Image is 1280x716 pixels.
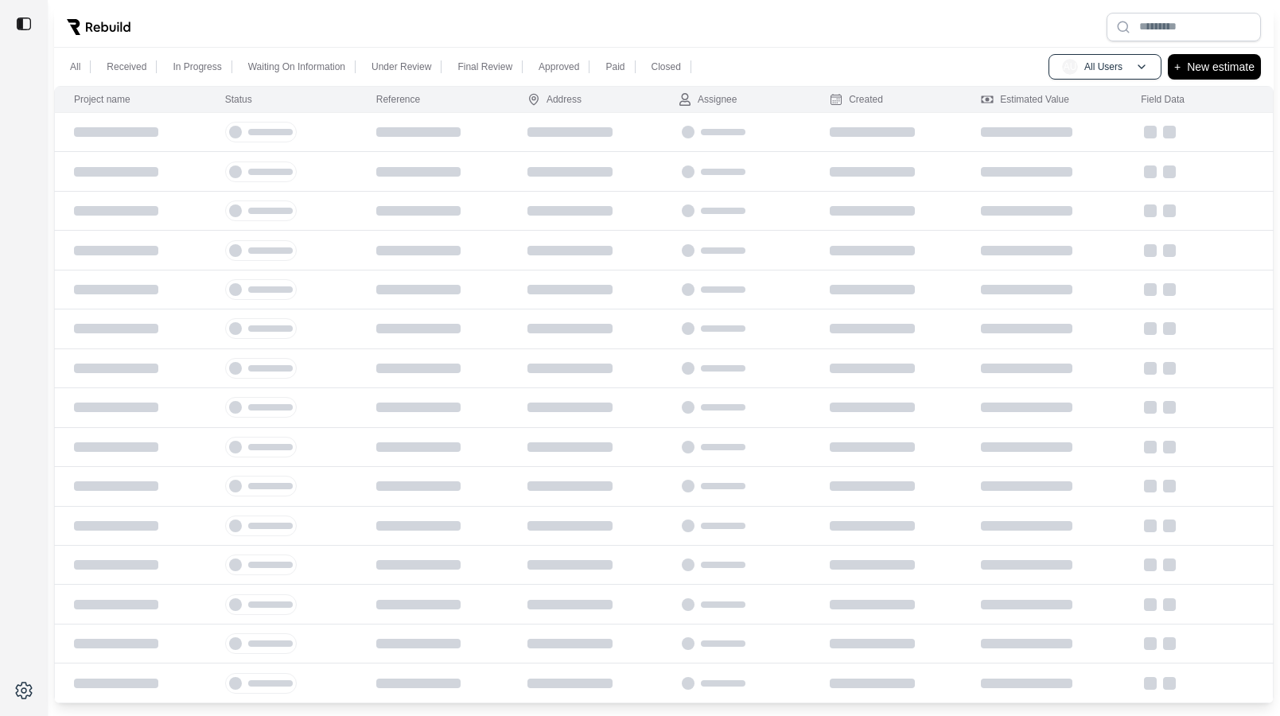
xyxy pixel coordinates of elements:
p: New estimate [1187,57,1255,76]
div: Status [225,93,252,106]
p: Approved [539,60,579,73]
div: Field Data [1141,93,1185,106]
p: All [70,60,80,73]
div: Project name [74,93,130,106]
button: AUAll Users [1049,54,1161,80]
div: Assignee [679,93,737,106]
span: AU [1062,59,1078,75]
p: Paid [605,60,624,73]
p: Received [107,60,146,73]
p: Closed [652,60,681,73]
button: +New estimate [1168,54,1261,80]
p: All Users [1084,60,1122,73]
img: toggle sidebar [16,16,32,32]
div: Created [830,93,883,106]
div: Address [527,93,582,106]
p: Waiting On Information [248,60,345,73]
p: Final Review [457,60,512,73]
p: + [1174,57,1181,76]
p: In Progress [173,60,221,73]
img: Rebuild [67,19,130,35]
div: Estimated Value [981,93,1069,106]
div: Reference [376,93,420,106]
p: Under Review [372,60,431,73]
